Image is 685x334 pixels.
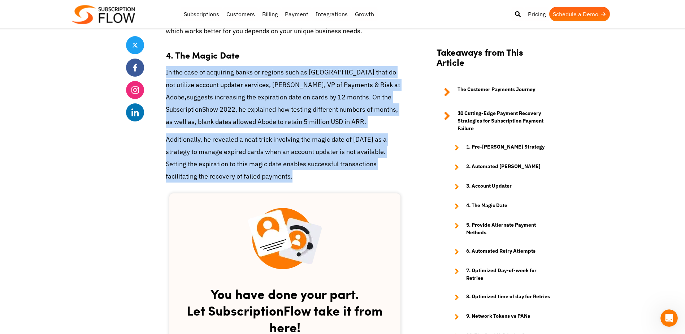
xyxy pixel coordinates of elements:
[466,143,545,152] strong: 1. Pre-[PERSON_NAME] Strategy
[447,312,552,321] a: 9. Network Tokens vs PANs
[281,7,312,21] a: Payment
[466,221,552,236] strong: 5. Provide Alternate Payment Methods
[447,143,552,152] a: 1. Pre-[PERSON_NAME] Strategy
[447,163,552,171] a: 2. Automated [PERSON_NAME]
[447,182,552,191] a: 3. Account Updater
[524,7,549,21] a: Pricing
[312,7,351,21] a: Integrations
[437,110,552,132] a: 10 Cutting-Edge Payment Recovery Strategies for Subscription Payment Failure
[351,7,378,21] a: Growth
[437,86,552,99] a: The Customer Payments Journey
[466,247,536,256] strong: 6. Automated Retry Attempts
[437,47,552,75] h2: Takeaways from This Article
[466,182,512,191] strong: 3. Account Updater
[223,7,259,21] a: Customers
[259,7,281,21] a: Billing
[458,86,535,99] strong: The Customer Payments Journey
[447,247,552,256] a: 6. Automated Retry Attempts
[447,202,552,210] a: 4. The Magic Date
[549,7,610,21] a: Schedule a Demo
[248,208,322,269] img: blog-inner scetion
[447,293,552,301] a: 8. Optimized time of day for Retries
[660,309,678,327] iframe: Intercom live chat
[72,5,135,24] img: Subscriptionflow
[166,133,404,183] p: Additionally, he revealed a neat trick involving the magic date of [DATE] as a strategy to manage...
[466,202,507,210] strong: 4. The Magic Date
[466,163,541,171] strong: 2. Automated [PERSON_NAME]
[447,221,552,236] a: 5. Provide Alternate Payment Methods
[466,312,530,321] strong: 9. Network Tokens vs PANs
[180,7,223,21] a: Subscriptions
[458,110,552,132] strong: 10 Cutting-Edge Payment Recovery Strategies for Subscription Payment Failure
[447,267,552,282] a: 7. Optimized Day-of-week for Retries
[466,267,552,282] strong: 7. Optimized Day-of-week for Retries
[166,66,404,128] p: In the case of acquiring banks or regions such as [GEOGRAPHIC_DATA] that do not utilize account u...
[185,93,187,101] strong: ,
[466,293,550,301] strong: 8. Optimized time of day for Retries
[166,49,239,61] strong: 4. The Magic Date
